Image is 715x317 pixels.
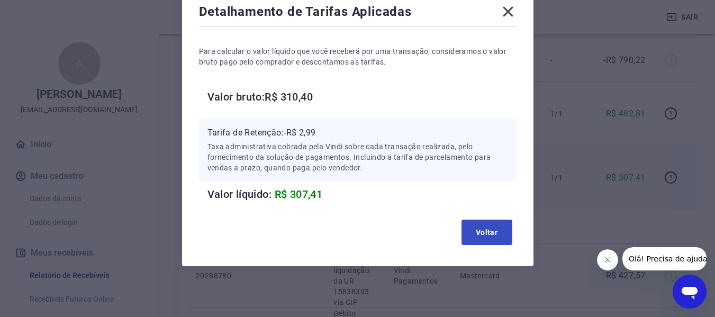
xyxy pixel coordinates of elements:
div: Detalhamento de Tarifas Aplicadas [199,3,517,24]
span: R$ 307,41 [275,188,323,201]
iframe: Botão para abrir a janela de mensagens [673,275,707,309]
span: Olá! Precisa de ajuda? [6,7,89,16]
h6: Valor líquido: [207,186,517,203]
p: Para calcular o valor líquido que você receberá por uma transação, consideramos o valor bruto pag... [199,46,517,67]
p: Taxa administrativa cobrada pela Vindi sobre cada transação realizada, pelo fornecimento da soluç... [207,141,508,173]
p: Tarifa de Retenção: -R$ 2,99 [207,126,508,139]
h6: Valor bruto: R$ 310,40 [207,88,517,105]
iframe: Mensagem da empresa [622,247,707,270]
iframe: Fechar mensagem [597,249,618,270]
button: Voltar [461,220,512,245]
